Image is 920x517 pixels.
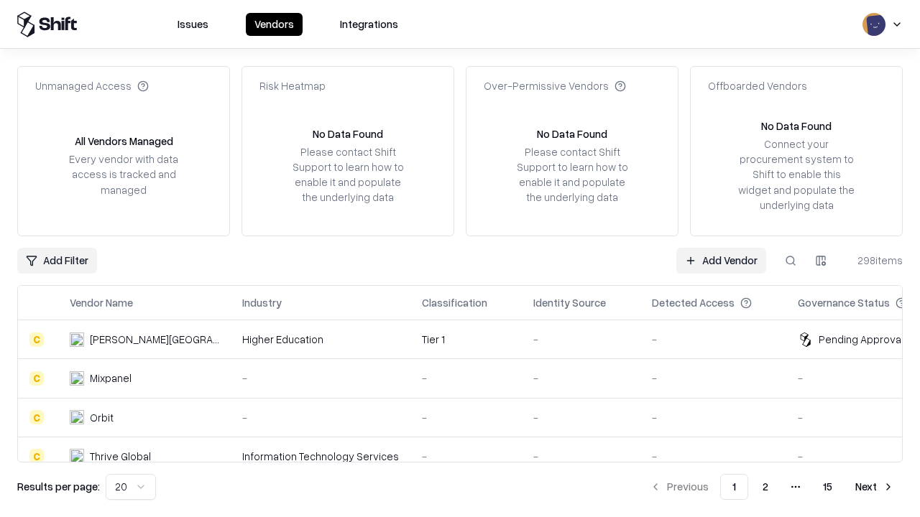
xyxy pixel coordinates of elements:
div: Please contact Shift Support to learn how to enable it and populate the underlying data [288,144,408,205]
button: 2 [751,474,780,500]
nav: pagination [641,474,903,500]
div: - [652,449,775,464]
div: No Data Found [313,126,383,141]
button: 1 [720,474,748,500]
div: All Vendors Managed [75,134,173,149]
div: Classification [422,295,487,310]
div: 298 items [845,253,903,268]
div: - [242,410,399,425]
img: Orbit [70,410,84,424]
div: [PERSON_NAME][GEOGRAPHIC_DATA] [90,332,219,347]
div: Please contact Shift Support to learn how to enable it and populate the underlying data [512,144,632,205]
div: Governance Status [798,295,890,310]
div: - [652,332,775,347]
div: C [29,332,44,347]
div: - [533,410,629,425]
div: Tier 1 [422,332,510,347]
div: C [29,371,44,386]
div: Information Technology Services [242,449,399,464]
div: Every vendor with data access is tracked and managed [64,152,183,197]
div: Pending Approval [819,332,903,347]
div: No Data Found [761,118,832,134]
div: C [29,449,44,463]
div: - [652,371,775,386]
div: Identity Source [533,295,606,310]
div: - [422,410,510,425]
div: Orbit [90,410,114,425]
div: C [29,410,44,424]
div: - [533,371,629,386]
div: No Data Found [537,126,607,141]
button: Next [847,474,903,500]
button: Add Filter [17,248,97,274]
div: Vendor Name [70,295,133,310]
a: Add Vendor [676,248,766,274]
div: Detected Access [652,295,735,310]
div: Unmanaged Access [35,78,149,93]
button: 15 [811,474,844,500]
div: Thrive Global [90,449,151,464]
div: - [533,332,629,347]
div: - [652,410,775,425]
div: Risk Heatmap [259,78,326,93]
div: - [242,371,399,386]
div: Connect your procurement system to Shift to enable this widget and populate the underlying data [737,136,856,213]
button: Issues [169,13,217,36]
div: Higher Education [242,332,399,347]
div: Over-Permissive Vendors [484,78,626,93]
div: - [422,449,510,464]
p: Results per page: [17,479,100,494]
img: Reichman University [70,332,84,347]
div: Industry [242,295,282,310]
button: Integrations [331,13,407,36]
img: Mixpanel [70,371,84,386]
div: Mixpanel [90,371,132,386]
div: Offboarded Vendors [708,78,807,93]
button: Vendors [246,13,303,36]
div: - [533,449,629,464]
img: Thrive Global [70,449,84,463]
div: - [422,371,510,386]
